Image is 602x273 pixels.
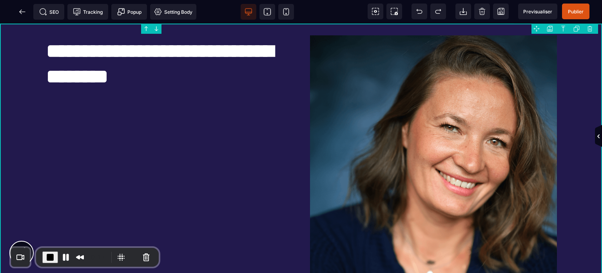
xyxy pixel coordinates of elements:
[117,8,141,16] span: Popup
[523,9,552,15] span: Previsualiser
[386,4,402,19] span: Screenshot
[73,8,103,16] span: Tracking
[568,9,584,15] span: Publier
[518,4,557,19] span: Preview
[39,8,59,16] span: SEO
[154,8,192,16] span: Setting Body
[368,4,383,19] span: View components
